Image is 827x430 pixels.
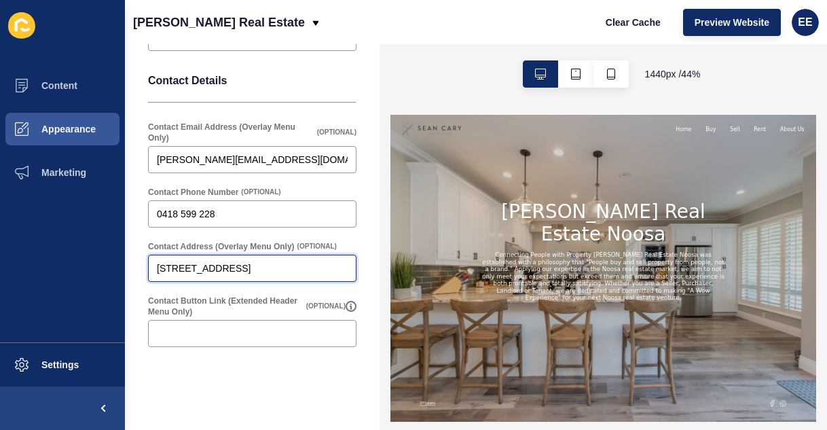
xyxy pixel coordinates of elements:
[205,196,772,300] h1: [PERSON_NAME] Real Estate Noosa
[683,9,781,36] button: Preview Website
[241,187,280,197] span: (OPTIONAL)
[148,187,238,198] label: Contact Phone Number
[780,26,803,42] a: Sell
[645,67,701,81] span: 1440 px / 44 %
[148,65,356,97] p: Contact Details
[148,241,295,252] label: Contact Address (Overlay Menu Only)
[695,16,769,29] span: Preview Website
[27,14,163,54] img: Company logo
[317,128,356,137] span: (OPTIONAL)
[655,26,691,42] a: Home
[724,26,747,42] a: Buy
[148,295,304,317] label: Contact Button Link (Extended Header Menu Only)
[606,16,661,29] span: Clear Cache
[297,242,337,251] span: (OPTIONAL)
[798,16,812,29] span: EE
[205,314,772,428] h2: Connecting People with Property [PERSON_NAME] Real Estate Noosa was established with a philosophy...
[133,5,305,39] p: [PERSON_NAME] Real Estate
[306,302,346,311] span: (OPTIONAL)
[594,9,672,36] button: Clear Cache
[148,122,314,143] label: Contact Email Address (Overlay Menu Only)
